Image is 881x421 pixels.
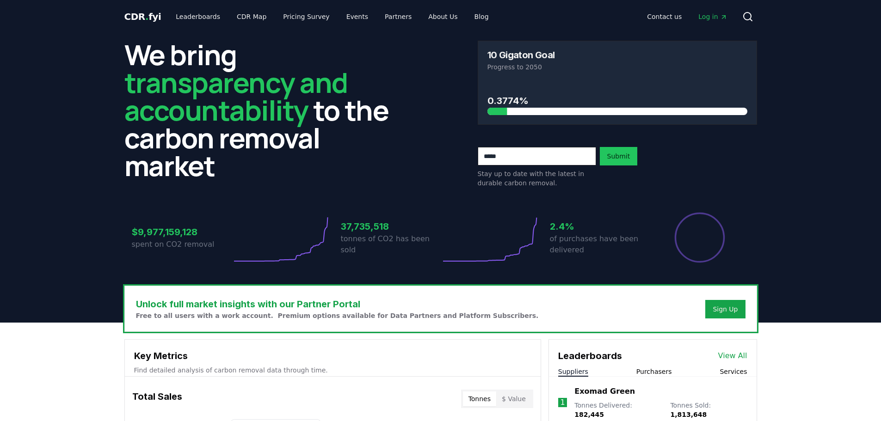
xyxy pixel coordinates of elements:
button: Purchasers [636,367,672,376]
button: Tonnes [463,391,496,406]
h3: $9,977,159,128 [132,225,232,239]
a: Partners [377,8,419,25]
nav: Main [168,8,496,25]
h3: 37,735,518 [341,220,441,233]
h3: Key Metrics [134,349,531,363]
a: About Us [421,8,465,25]
h3: 0.3774% [487,94,747,108]
span: CDR fyi [124,11,161,22]
a: Sign Up [713,305,738,314]
a: Contact us [640,8,689,25]
span: transparency and accountability [124,63,348,129]
p: spent on CO2 removal [132,239,232,250]
button: Services [720,367,747,376]
p: of purchases have been delivered [550,233,650,256]
button: Sign Up [705,300,745,318]
button: Suppliers [558,367,588,376]
span: 1,813,648 [670,411,707,418]
p: 1 [560,397,565,408]
a: Leaderboards [168,8,228,25]
span: . [145,11,148,22]
span: Log in [698,12,727,21]
h3: 2.4% [550,220,650,233]
button: $ Value [496,391,531,406]
p: tonnes of CO2 has been sold [341,233,441,256]
h3: Unlock full market insights with our Partner Portal [136,297,539,311]
button: Submit [600,147,638,165]
a: Log in [691,8,734,25]
a: Exomad Green [574,386,635,397]
p: Progress to 2050 [487,62,747,72]
a: CDR Map [229,8,274,25]
a: Pricing Survey [276,8,337,25]
h3: 10 Gigaton Goal [487,50,555,60]
p: Tonnes Sold : [670,401,747,419]
p: Find detailed analysis of carbon removal data through time. [134,366,531,375]
a: Events [339,8,376,25]
a: CDR.fyi [124,10,161,23]
a: View All [718,350,747,361]
a: Blog [467,8,496,25]
span: 182,445 [574,411,604,418]
div: Percentage of sales delivered [674,212,726,263]
h3: Total Sales [132,390,182,408]
p: Stay up to date with the latest in durable carbon removal. [478,169,596,188]
p: Tonnes Delivered : [574,401,661,419]
nav: Main [640,8,734,25]
h2: We bring to the carbon removal market [124,41,404,179]
h3: Leaderboards [558,349,622,363]
p: Free to all users with a work account. Premium options available for Data Partners and Platform S... [136,311,539,320]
